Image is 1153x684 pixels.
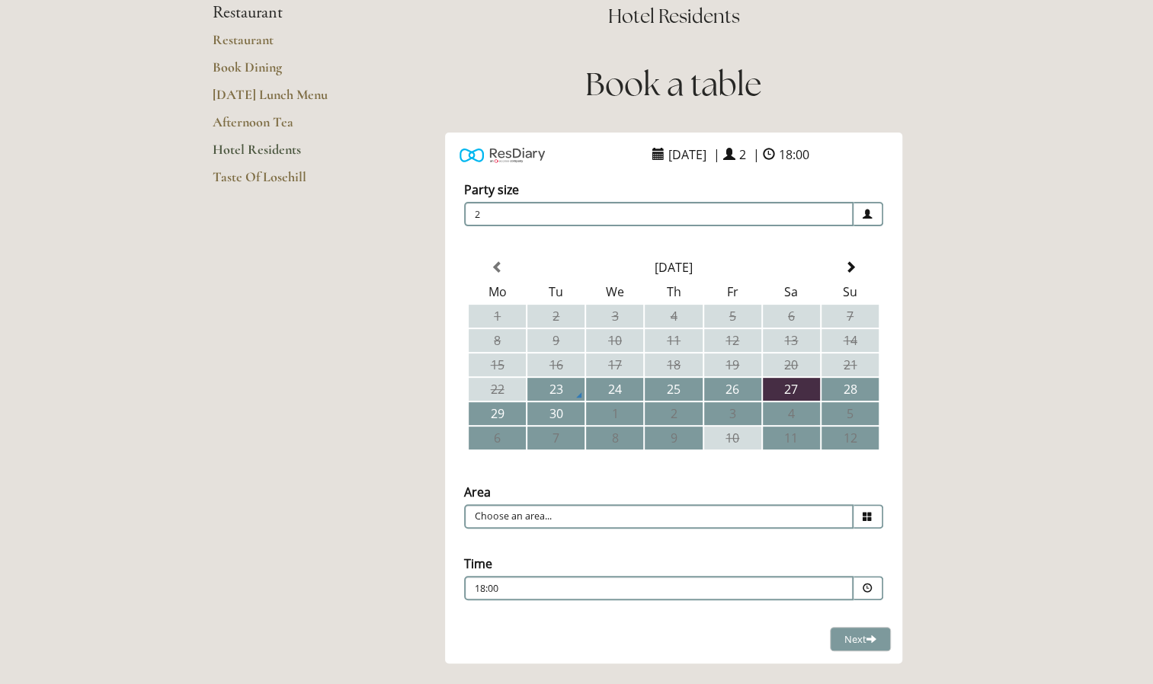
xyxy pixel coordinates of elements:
td: 15 [469,353,526,376]
span: | [713,146,720,163]
th: Tu [527,280,585,303]
td: 25 [645,378,702,401]
td: 14 [822,329,879,352]
th: Sa [763,280,820,303]
span: [DATE] [665,142,710,167]
a: Book Dining [213,59,358,86]
td: 12 [704,329,761,352]
td: 9 [645,427,702,449]
td: 27 [763,378,820,401]
td: 23 [527,378,585,401]
span: | [753,146,760,163]
td: 29 [469,402,526,425]
img: Powered by ResDiary [460,144,545,166]
td: 2 [527,305,585,328]
td: 21 [822,353,879,376]
h1: Book a table [407,62,941,107]
button: Next [830,627,891,652]
td: 6 [763,305,820,328]
a: [DATE] Lunch Menu [213,86,358,113]
a: Afternoon Tea [213,113,358,141]
td: 2 [645,402,702,425]
td: 24 [586,378,643,401]
th: We [586,280,643,303]
li: Restaurant [213,3,358,23]
span: 2 [464,202,854,226]
td: 7 [527,427,585,449]
td: 1 [586,402,643,425]
th: Select Month [527,256,820,279]
td: 5 [704,305,761,328]
td: 16 [527,353,585,376]
td: 8 [586,427,643,449]
td: 3 [586,305,643,328]
td: 10 [586,329,643,352]
label: Area [464,484,491,500]
td: 12 [822,427,879,449]
a: Restaurant [213,31,358,59]
td: 26 [704,378,761,401]
td: 19 [704,353,761,376]
p: 18:00 [475,582,751,596]
span: 18:00 [775,142,813,167]
th: Th [645,280,702,303]
span: Previous Month [492,261,504,273]
span: Next [844,632,876,646]
td: 11 [645,329,702,352]
td: 20 [763,353,820,376]
td: 11 [763,427,820,449]
td: 5 [822,402,879,425]
td: 22 [469,378,526,401]
a: Taste Of Losehill [213,168,358,196]
td: 10 [704,427,761,449]
label: Party size [464,181,519,198]
td: 6 [469,427,526,449]
td: 1 [469,305,526,328]
span: Next Month [844,261,856,273]
td: 18 [645,353,702,376]
td: 28 [822,378,879,401]
th: Su [822,280,879,303]
td: 4 [763,402,820,425]
td: 4 [645,305,702,328]
label: Time [464,555,492,572]
td: 9 [527,329,585,352]
td: 13 [763,329,820,352]
td: 30 [527,402,585,425]
a: Hotel Residents [213,141,358,168]
h2: Hotel Residents [407,3,941,30]
td: 17 [586,353,643,376]
td: 3 [704,402,761,425]
td: 7 [822,305,879,328]
th: Mo [469,280,526,303]
span: 2 [735,142,750,167]
td: 8 [469,329,526,352]
th: Fr [704,280,761,303]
